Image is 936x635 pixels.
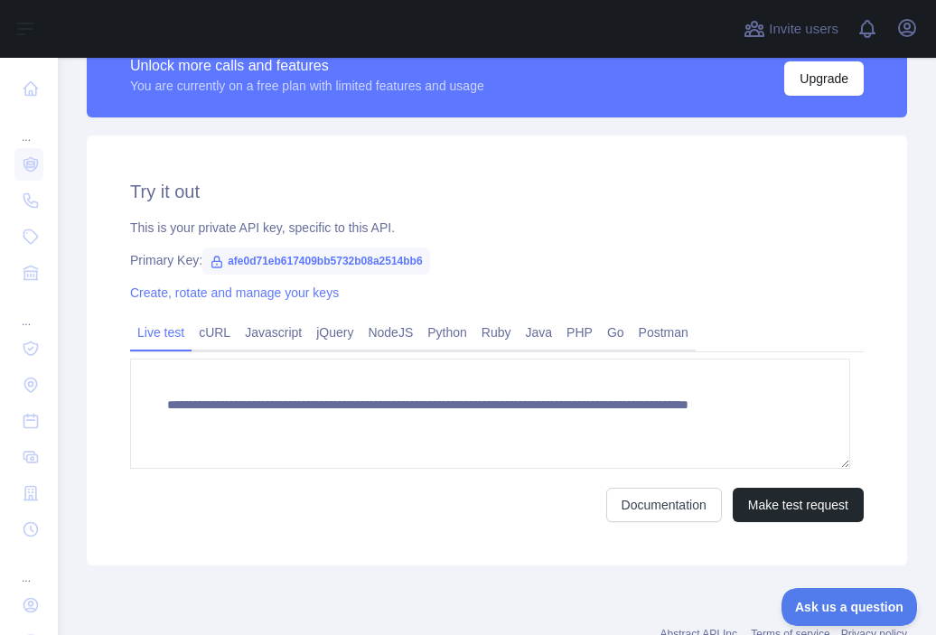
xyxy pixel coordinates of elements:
button: Invite users [740,14,842,43]
div: ... [14,549,43,585]
a: Java [519,318,560,347]
div: ... [14,293,43,329]
a: NodeJS [360,318,420,347]
span: afe0d71eb617409bb5732b08a2514bb6 [202,247,429,275]
a: Create, rotate and manage your keys [130,285,339,300]
a: Ruby [474,318,519,347]
div: You are currently on a free plan with limited features and usage [130,77,484,95]
div: This is your private API key, specific to this API. [130,219,864,237]
a: cURL [192,318,238,347]
div: ... [14,108,43,145]
iframe: Toggle Customer Support [782,588,918,626]
a: Python [420,318,474,347]
button: Make test request [733,488,864,522]
a: PHP [559,318,600,347]
a: Javascript [238,318,309,347]
button: Upgrade [784,61,864,96]
a: Documentation [606,488,722,522]
a: Postman [632,318,696,347]
div: Primary Key: [130,251,864,269]
h2: Try it out [130,179,864,204]
div: Unlock more calls and features [130,55,484,77]
span: Invite users [769,19,838,40]
a: Go [600,318,632,347]
a: Live test [130,318,192,347]
a: jQuery [309,318,360,347]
